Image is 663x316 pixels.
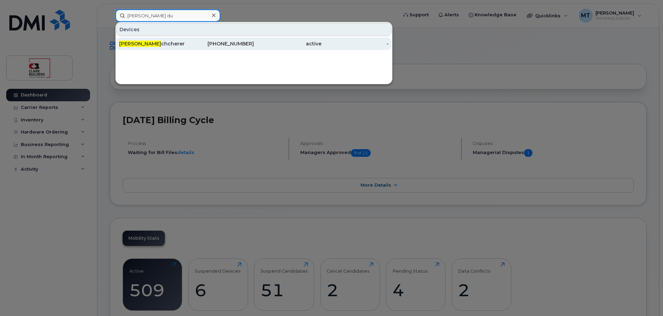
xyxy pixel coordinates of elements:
[633,286,658,311] iframe: Messenger Launcher
[119,41,161,47] span: [PERSON_NAME]
[116,37,391,50] a: [PERSON_NAME]chcherer[PHONE_NUMBER]active-
[321,40,389,47] div: -
[119,40,187,47] div: chcherer
[187,40,254,47] div: [PHONE_NUMBER]
[254,40,321,47] div: active
[116,23,391,36] div: Devices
